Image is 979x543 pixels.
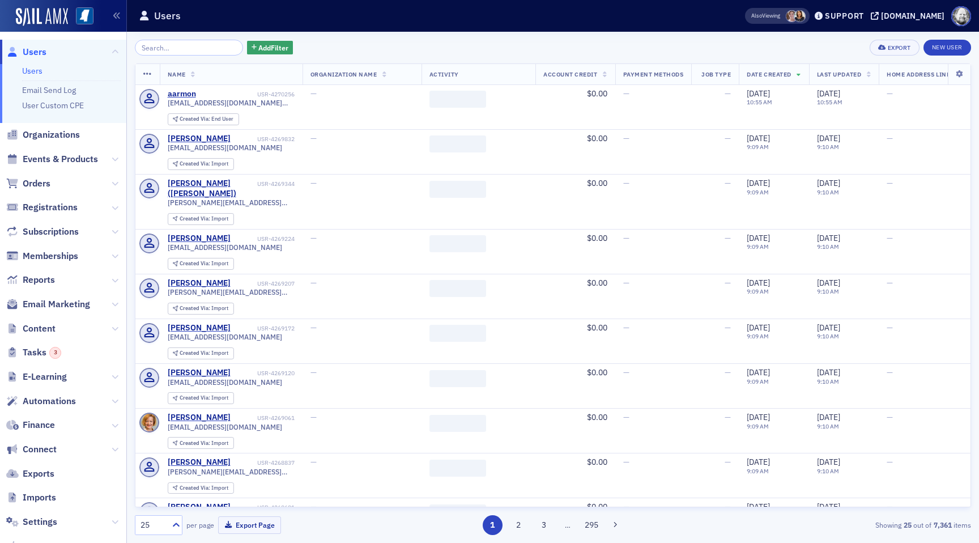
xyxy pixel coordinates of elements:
span: $0.00 [587,88,607,99]
input: Search… [135,40,243,56]
a: SailAMX [16,8,68,26]
span: — [887,502,893,512]
div: Import [180,485,228,491]
a: Email Send Log [22,85,76,95]
span: ‌ [429,280,486,297]
a: Memberships [6,250,78,262]
div: Created Via: Import [168,158,234,170]
span: $0.00 [587,323,607,333]
time: 9:10 AM [817,188,839,196]
div: Created Via: Import [168,392,234,404]
span: — [887,133,893,143]
span: $0.00 [587,233,607,243]
a: Imports [6,491,56,504]
div: aarmon [168,89,196,99]
span: [DATE] [747,412,770,422]
time: 9:10 AM [817,422,839,430]
div: Import [180,216,228,222]
span: — [887,88,893,99]
span: Exports [23,468,54,480]
span: [DATE] [747,502,770,512]
a: Organizations [6,129,80,141]
span: $0.00 [587,278,607,288]
div: Import [180,306,228,312]
span: Imports [23,491,56,504]
span: Content [23,323,56,335]
span: $0.00 [587,412,607,422]
span: [DATE] [747,367,770,377]
time: 9:09 AM [747,287,769,295]
div: Import [180,395,228,401]
button: Export [870,40,919,56]
div: Created Via: Import [168,258,234,270]
time: 9:09 AM [747,467,769,475]
strong: 25 [901,520,913,530]
span: — [310,412,317,422]
span: Orders [23,177,50,190]
button: Export Page [218,516,281,534]
span: — [310,457,317,467]
div: End User [180,116,233,122]
div: Also [751,12,762,19]
a: Content [6,323,56,335]
span: — [623,502,629,512]
span: Memberships [23,250,78,262]
div: USR-4269207 [232,280,295,287]
time: 9:09 AM [747,332,769,340]
span: Account Credit [543,70,597,78]
time: 9:10 AM [817,332,839,340]
span: E-Learning [23,371,67,383]
span: Email Marketing [23,298,90,311]
span: Connect [23,443,57,456]
span: ‌ [429,504,486,521]
span: — [310,278,317,288]
span: [EMAIL_ADDRESS][DOMAIN_NAME][PERSON_NAME] [168,99,295,107]
span: [EMAIL_ADDRESS][DOMAIN_NAME] [168,243,282,252]
span: [PERSON_NAME][EMAIL_ADDRESS][DOMAIN_NAME] [168,468,295,476]
a: [PERSON_NAME]([PERSON_NAME]) [168,179,256,198]
span: [EMAIL_ADDRESS][DOMAIN_NAME] [168,378,282,387]
span: — [887,233,893,243]
time: 9:09 AM [747,243,769,251]
time: 10:55 AM [817,98,842,106]
div: 25 [141,519,165,531]
a: [PERSON_NAME] [168,278,231,289]
span: Registrations [23,201,78,214]
span: ‌ [429,181,486,198]
span: Organizations [23,129,80,141]
div: Created Via: End User [168,113,239,125]
time: 9:10 AM [817,143,839,151]
span: [EMAIL_ADDRESS][DOMAIN_NAME] [168,143,282,152]
span: ‌ [429,235,486,252]
a: Orders [6,177,50,190]
span: ‌ [429,370,486,387]
span: — [310,178,317,188]
span: … [560,520,576,530]
span: Name [168,70,186,78]
div: USR-4269120 [232,370,295,377]
div: USR-4269172 [232,325,295,332]
a: [PERSON_NAME] [168,502,231,512]
span: [DATE] [747,278,770,288]
span: — [623,178,629,188]
span: [DATE] [747,88,770,99]
div: Created Via: Import [168,347,234,359]
span: — [725,278,731,288]
a: Users [6,46,46,58]
span: Reports [23,274,55,286]
a: [PERSON_NAME] [168,413,231,423]
span: — [887,412,893,422]
span: Lydia Carlisle [786,10,798,22]
a: Automations [6,395,76,408]
a: E-Learning [6,371,67,383]
div: Import [180,161,228,167]
span: ‌ [429,135,486,152]
time: 10:55 AM [747,98,772,106]
span: [DATE] [817,412,840,422]
span: — [725,88,731,99]
span: [DATE] [817,502,840,512]
a: Connect [6,443,57,456]
span: — [310,367,317,377]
